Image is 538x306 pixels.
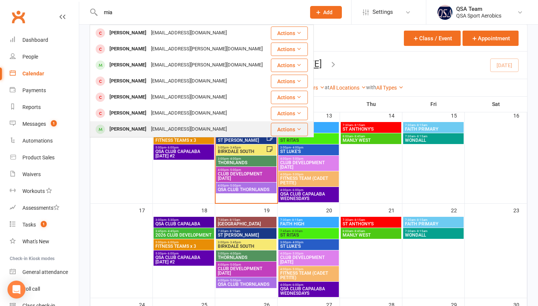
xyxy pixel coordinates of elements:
[217,229,275,233] span: 7:30am
[353,124,365,127] span: - 8:15am
[513,204,527,216] div: 23
[217,266,275,275] span: CLUB DEVELOPMENT [DATE]
[155,218,213,222] span: 3:00pm
[217,187,275,192] span: QSA CLUB THORNLANDS
[342,135,400,138] span: 8:00am
[280,287,337,296] span: QSA CLUB CAPALABA WEDNESDAYS
[271,59,308,72] button: Actions
[415,218,427,222] span: - 8:15am
[342,124,400,127] span: 7:30am
[22,37,48,43] div: Dashboard
[10,200,79,216] a: Assessments
[353,229,365,233] span: - 8:45am
[271,75,308,88] button: Actions
[41,221,47,227] span: 1
[291,146,303,149] span: - 4:00pm
[217,263,275,266] span: 4:00pm
[217,172,275,181] span: CLUB DEVELOPMENT [DATE]
[280,283,337,287] span: 4:00pm
[10,281,79,297] a: Roll call
[217,218,275,222] span: 7:30am
[229,157,241,160] span: - 4:00pm
[22,87,46,93] div: Payments
[149,60,265,71] div: [EMAIL_ADDRESS][PERSON_NAME][DOMAIN_NAME]
[217,160,275,165] span: THORNLANDS
[465,96,527,112] th: Sat
[325,84,330,90] strong: at
[280,255,337,264] span: CLUB DEVELOPMENT [DATE]
[271,107,308,120] button: Actions
[107,108,149,119] div: [PERSON_NAME]
[107,60,149,71] div: [PERSON_NAME]
[271,26,308,40] button: Actions
[7,281,25,299] div: Open Intercom Messenger
[155,252,213,255] span: 5:00pm
[280,176,337,185] span: FITNESS TEAM (CADET PETITE)
[166,252,179,255] span: - 6:00pm
[22,205,59,211] div: Assessments
[463,31,519,46] button: Appointment
[342,218,400,222] span: 7:30am
[280,244,337,249] span: ST LUKE'S
[513,109,527,121] div: 16
[51,120,57,127] span: 1
[405,135,462,138] span: 7:30am
[291,173,303,176] span: - 5:00pm
[201,204,215,216] div: 18
[10,233,79,250] a: What's New
[405,138,462,143] span: WONDALL
[456,12,501,19] div: QSA Sport Aerobics
[291,252,303,255] span: - 5:00pm
[217,233,275,237] span: ST [PERSON_NAME]
[405,124,462,127] span: 7:30am
[280,149,337,154] span: ST LUKE'S
[155,229,213,233] span: 3:45pm
[271,43,308,56] button: Actions
[280,173,337,176] span: 4:00pm
[155,255,213,264] span: QSA CLUB CAPALABA [DATE] #2
[404,31,461,46] button: Class / Event
[280,160,337,169] span: CLUB DEVELOPMENT [DATE]
[22,104,41,110] div: Reports
[107,44,149,54] div: [PERSON_NAME]
[291,268,303,271] span: - 5:00pm
[280,268,337,271] span: 4:00pm
[405,127,462,131] span: FAITH PRIMARY
[155,233,213,237] span: 2026 CLUB DEVELOPMENT
[229,168,241,172] span: - 5:00pm
[149,92,229,103] div: [EMAIL_ADDRESS][DOMAIN_NAME]
[326,109,340,121] div: 13
[166,146,179,149] span: - 6:00pm
[340,96,402,112] th: Thu
[22,171,41,177] div: Waivers
[229,146,241,149] span: - 3:45pm
[107,28,149,38] div: [PERSON_NAME]
[280,146,337,149] span: 3:00pm
[217,146,266,149] span: 3:00pm
[155,222,213,226] span: QSA CLUB CAPALABA
[405,233,462,237] span: WONDALL
[217,241,275,244] span: 3:00pm
[342,233,400,237] span: MANLY WEST
[376,85,403,91] a: All Types
[149,108,229,119] div: [EMAIL_ADDRESS][DOMAIN_NAME]
[10,264,79,281] a: General attendance kiosk mode
[107,92,149,103] div: [PERSON_NAME]
[280,229,337,233] span: 7:45am
[229,279,241,282] span: - 5:00pm
[228,229,240,233] span: - 8:15am
[271,91,308,104] button: Actions
[342,229,400,233] span: 8:00am
[10,65,79,82] a: Calendar
[280,157,337,160] span: 4:00pm
[342,222,400,226] span: ST ANTHONY'S
[353,135,365,138] span: - 8:45am
[217,255,275,260] span: THORNLANDS
[229,263,241,266] span: - 5:00pm
[229,184,241,187] span: - 5:00pm
[22,222,36,228] div: Tasks
[271,123,308,136] button: Actions
[451,204,464,216] div: 22
[402,96,465,112] th: Fri
[310,6,342,19] button: Add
